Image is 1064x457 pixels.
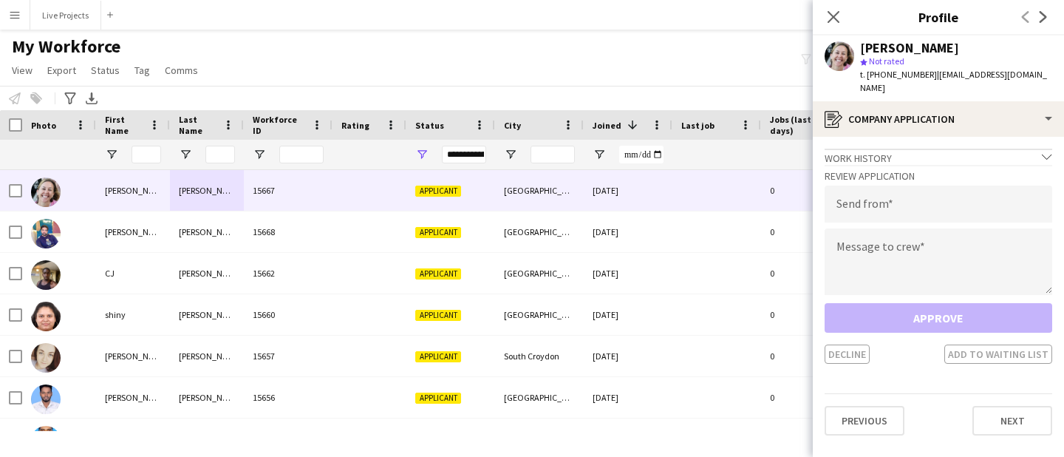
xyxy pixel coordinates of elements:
[869,55,904,67] span: Not rated
[415,186,461,197] span: Applicant
[244,377,332,418] div: 15656
[972,406,1052,436] button: Next
[31,177,61,207] img: Lucy Davies
[279,146,324,163] input: Workforce ID Filter Input
[825,169,1052,183] h3: Review Application
[170,170,244,211] div: [PERSON_NAME]
[170,377,244,418] div: [PERSON_NAME]
[770,114,823,136] span: Jobs (last 90 days)
[170,253,244,294] div: [PERSON_NAME]
[170,294,244,335] div: [PERSON_NAME]
[415,120,444,131] span: Status
[253,114,306,136] span: Workforce ID
[584,294,672,335] div: [DATE]
[30,1,101,30] button: Live Projects
[415,351,461,362] span: Applicant
[761,170,850,211] div: 0
[129,61,156,80] a: Tag
[495,336,584,376] div: South Croydon
[681,120,715,131] span: Last job
[593,148,606,161] button: Open Filter Menu
[584,336,672,376] div: [DATE]
[584,253,672,294] div: [DATE]
[244,253,332,294] div: 15662
[253,148,266,161] button: Open Filter Menu
[761,294,850,335] div: 0
[825,149,1052,165] div: Work history
[860,69,1047,93] span: | [EMAIL_ADDRESS][DOMAIN_NAME]
[244,211,332,252] div: 15668
[495,377,584,418] div: [GEOGRAPHIC_DATA]
[415,148,429,161] button: Open Filter Menu
[415,310,461,321] span: Applicant
[96,170,170,211] div: [PERSON_NAME]
[6,61,38,80] a: View
[495,253,584,294] div: [GEOGRAPHIC_DATA]
[495,211,584,252] div: [GEOGRAPHIC_DATA]
[761,336,850,376] div: 0
[584,211,672,252] div: [DATE]
[761,377,850,418] div: 0
[165,64,198,77] span: Comms
[31,385,61,414] img: Bhenny Paulson George Martin
[41,61,82,80] a: Export
[83,89,100,107] app-action-btn: Export XLSX
[96,253,170,294] div: CJ
[415,268,461,280] span: Applicant
[761,211,850,252] div: 0
[31,120,56,131] span: Photo
[531,146,575,163] input: City Filter Input
[12,64,33,77] span: View
[179,148,192,161] button: Open Filter Menu
[415,227,461,238] span: Applicant
[593,120,621,131] span: Joined
[761,253,850,294] div: 0
[205,146,235,163] input: Last Name Filter Input
[170,336,244,376] div: [PERSON_NAME]
[85,61,126,80] a: Status
[96,336,170,376] div: [PERSON_NAME]
[31,343,61,373] img: Sarah Bittles
[504,148,517,161] button: Open Filter Menu
[31,219,61,248] img: Muhammad Faiq Aamir
[170,211,244,252] div: [PERSON_NAME]
[91,64,120,77] span: Status
[860,69,937,80] span: t. [PHONE_NUMBER]
[12,35,120,58] span: My Workforce
[244,294,332,335] div: 15660
[96,294,170,335] div: shiny
[415,393,461,404] span: Applicant
[813,7,1064,27] h3: Profile
[31,426,61,456] img: Jain A Hill Daison Moses Muthuraj
[61,89,79,107] app-action-btn: Advanced filters
[813,101,1064,137] div: Company application
[179,114,217,136] span: Last Name
[341,120,369,131] span: Rating
[495,170,584,211] div: [GEOGRAPHIC_DATA]
[134,64,150,77] span: Tag
[584,170,672,211] div: [DATE]
[96,211,170,252] div: [PERSON_NAME]
[584,377,672,418] div: [DATE]
[31,260,61,290] img: CJ Sarpong
[495,294,584,335] div: [GEOGRAPHIC_DATA]
[244,336,332,376] div: 15657
[619,146,664,163] input: Joined Filter Input
[105,114,143,136] span: First Name
[96,377,170,418] div: [PERSON_NAME]
[31,302,61,331] img: shiny charles
[244,170,332,211] div: 15667
[132,146,161,163] input: First Name Filter Input
[159,61,204,80] a: Comms
[504,120,521,131] span: City
[825,406,904,436] button: Previous
[860,41,959,55] div: [PERSON_NAME]
[47,64,76,77] span: Export
[105,148,118,161] button: Open Filter Menu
